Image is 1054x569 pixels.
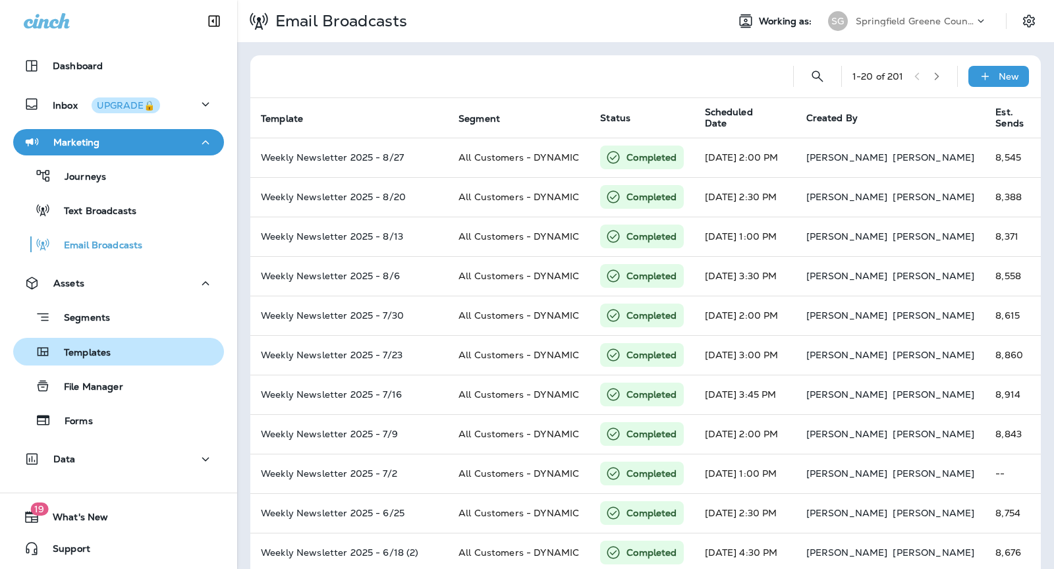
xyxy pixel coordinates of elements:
td: [DATE] 2:30 PM [694,177,796,217]
p: [PERSON_NAME] [893,429,974,439]
span: Status [600,112,630,124]
p: [PERSON_NAME] [893,231,974,242]
p: Weekly Newsletter 2025 - 8/6 [261,271,437,281]
span: Template [261,113,303,124]
p: [PERSON_NAME] [806,508,888,518]
span: All Customers - DYNAMIC [458,270,579,282]
button: UPGRADE🔒 [92,97,160,113]
p: [PERSON_NAME] [893,508,974,518]
p: Marketing [53,137,99,148]
td: [DATE] 2:00 PM [694,138,796,177]
span: All Customers - DYNAMIC [458,151,579,163]
span: All Customers - DYNAMIC [458,507,579,519]
td: [DATE] 2:30 PM [694,493,796,533]
p: New [999,71,1019,82]
p: Text Broadcasts [51,205,136,218]
button: InboxUPGRADE🔒 [13,91,224,117]
span: Est. Sends [995,107,1024,129]
button: Collapse Sidebar [196,8,233,34]
p: Email Broadcasts [51,240,142,252]
p: Completed [626,348,677,362]
p: Completed [626,190,677,203]
span: All Customers - DYNAMIC [458,230,579,242]
p: Weekly Newsletter 2025 - 6/25 [261,508,437,518]
p: Data [53,454,76,464]
td: [DATE] 1:00 PM [694,217,796,256]
p: Completed [626,269,677,283]
span: All Customers - DYNAMIC [458,389,579,400]
span: What's New [40,512,108,528]
span: Segment [458,113,500,124]
p: [PERSON_NAME] [806,271,888,281]
p: Weekly Newsletter 2025 - 7/23 [261,350,437,360]
span: All Customers - DYNAMIC [458,349,579,361]
td: 8,558 [985,256,1046,296]
p: [PERSON_NAME] [893,350,974,360]
button: Search Email Broadcasts [804,63,831,90]
div: SG [828,11,848,31]
p: [PERSON_NAME] [893,547,974,558]
p: Weekly Newsletter 2025 - 7/2 [261,468,437,479]
span: Created By [806,112,858,124]
p: Springfield Greene County Parks and Golf [856,16,974,26]
button: Email Broadcasts [13,230,224,258]
span: Segment [458,113,517,124]
button: Dashboard [13,53,224,79]
td: [DATE] 3:30 PM [694,256,796,296]
button: Marketing [13,129,224,155]
p: Completed [626,506,677,520]
div: UPGRADE🔒 [97,101,155,110]
p: Completed [626,309,677,322]
p: [PERSON_NAME] [806,310,888,321]
td: [DATE] 1:00 PM [694,454,796,493]
td: 8,545 [985,138,1046,177]
p: [PERSON_NAME] [893,389,974,400]
p: Completed [626,151,677,164]
p: [PERSON_NAME] [893,271,974,281]
td: [DATE] 2:00 PM [694,414,796,454]
p: Weekly Newsletter 2025 - 7/30 [261,310,437,321]
p: [PERSON_NAME] [893,468,974,479]
span: All Customers - DYNAMIC [458,428,579,440]
p: Weekly Newsletter 2025 - 7/16 [261,389,437,400]
td: 8,860 [985,335,1046,375]
p: [PERSON_NAME] [806,231,888,242]
td: 8,843 [985,414,1046,454]
span: All Customers - DYNAMIC [458,547,579,558]
p: [PERSON_NAME] [806,152,888,163]
p: [PERSON_NAME] [806,429,888,439]
p: [PERSON_NAME] [806,350,888,360]
button: Assets [13,270,224,296]
p: Completed [626,467,677,480]
td: 8,615 [985,296,1046,335]
td: [DATE] 3:45 PM [694,375,796,414]
p: Completed [626,546,677,559]
button: Support [13,535,224,562]
td: -- [985,454,1046,493]
span: All Customers - DYNAMIC [458,468,579,479]
p: [PERSON_NAME] [893,192,974,202]
td: 8,914 [985,375,1046,414]
span: All Customers - DYNAMIC [458,310,579,321]
span: 19 [30,502,48,516]
button: Templates [13,338,224,366]
button: Journeys [13,162,224,190]
p: Weekly Newsletter 2025 - 6/18 (2) [261,547,437,558]
p: Completed [626,427,677,441]
td: 8,754 [985,493,1046,533]
button: Data [13,446,224,472]
td: 8,371 [985,217,1046,256]
p: Dashboard [53,61,103,71]
p: [PERSON_NAME] [806,192,888,202]
p: Weekly Newsletter 2025 - 8/13 [261,231,437,242]
p: Inbox [53,97,160,111]
p: Completed [626,230,677,243]
p: Journeys [51,171,106,184]
button: Forms [13,406,224,434]
div: 1 - 20 of 201 [852,71,904,82]
p: [PERSON_NAME] [806,468,888,479]
span: Working as: [759,16,815,27]
span: Template [261,113,320,124]
span: Scheduled Date [705,107,790,129]
span: Est. Sends [995,107,1041,129]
